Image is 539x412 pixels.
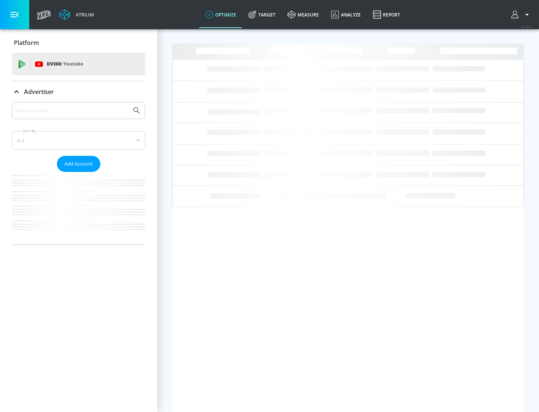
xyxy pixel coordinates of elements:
p: Platform [14,39,39,47]
div: DV360: Youtube [12,53,145,75]
span: Add Account [64,160,93,168]
button: Add Account [57,156,100,172]
div: A-Z [12,131,145,150]
input: Search by name [15,106,128,115]
p: DV360: [47,60,83,68]
a: Target [242,1,281,28]
div: Advertiser [12,102,145,245]
a: measure [281,1,325,28]
p: Youtube [63,60,83,68]
a: optimize [199,1,242,28]
a: Analyze [325,1,367,28]
nav: list of Advertiser [12,172,145,245]
a: Atrium [59,9,94,20]
div: Platform [12,32,145,53]
a: Report [367,1,406,28]
div: Atrium [73,11,94,18]
span: v 4.28.0 [521,25,532,29]
label: Sort By [21,128,37,133]
div: Advertiser [12,81,145,102]
p: Advertiser [24,88,54,96]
